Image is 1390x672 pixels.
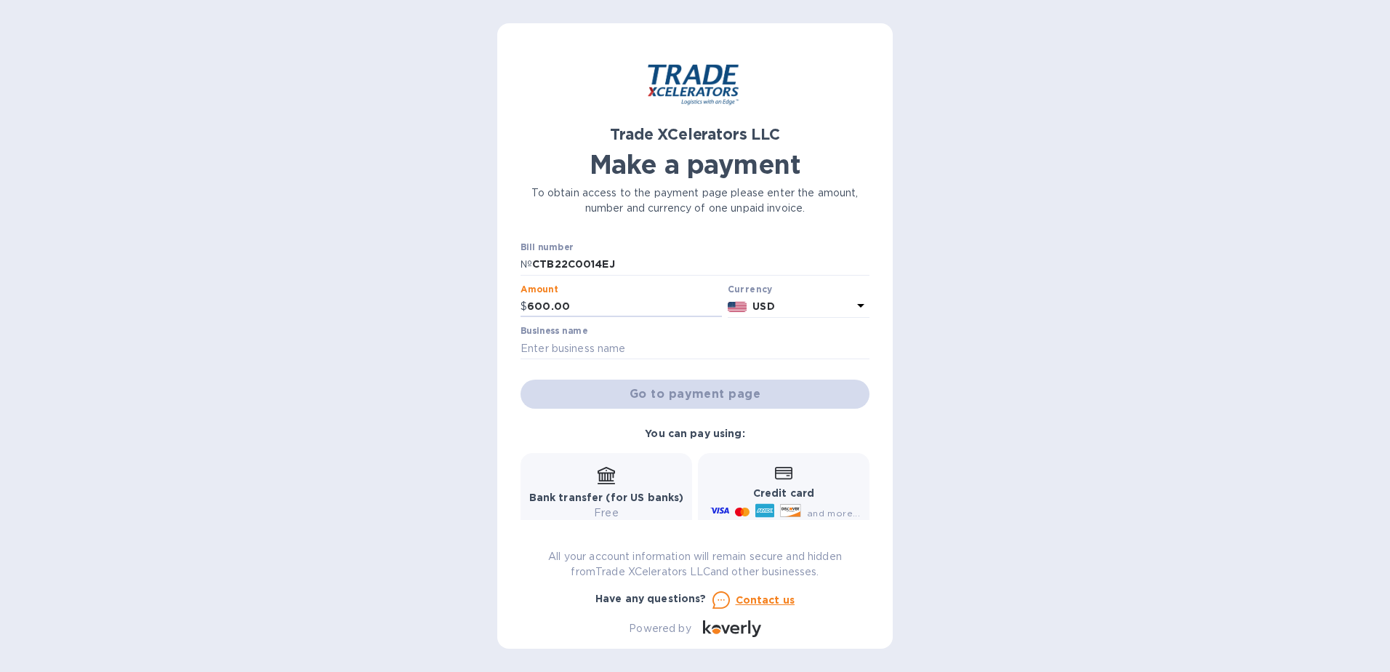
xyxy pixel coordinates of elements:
p: Free [529,505,684,521]
p: $ [521,299,527,314]
b: You can pay using: [645,428,744,439]
h1: Make a payment [521,149,869,180]
p: Powered by [629,621,691,636]
p: № [521,257,532,272]
u: Contact us [736,594,795,606]
b: Credit card [753,487,814,499]
b: Currency [728,284,773,295]
p: To obtain access to the payment page please enter the amount, number and currency of one unpaid i... [521,185,869,216]
label: Amount [521,285,558,294]
p: All your account information will remain secure and hidden from Trade XCelerators LLC and other b... [521,549,869,580]
input: 0.00 [527,296,722,318]
label: Bill number [521,244,573,252]
img: USD [728,302,747,312]
input: Enter business name [521,337,869,359]
label: Business name [521,327,587,336]
input: Enter bill number [532,254,869,276]
b: Have any questions? [595,593,707,604]
span: and more... [807,508,860,519]
b: Bank transfer (for US banks) [529,492,684,503]
b: USD [752,300,774,312]
b: Trade XCelerators LLC [610,125,779,143]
